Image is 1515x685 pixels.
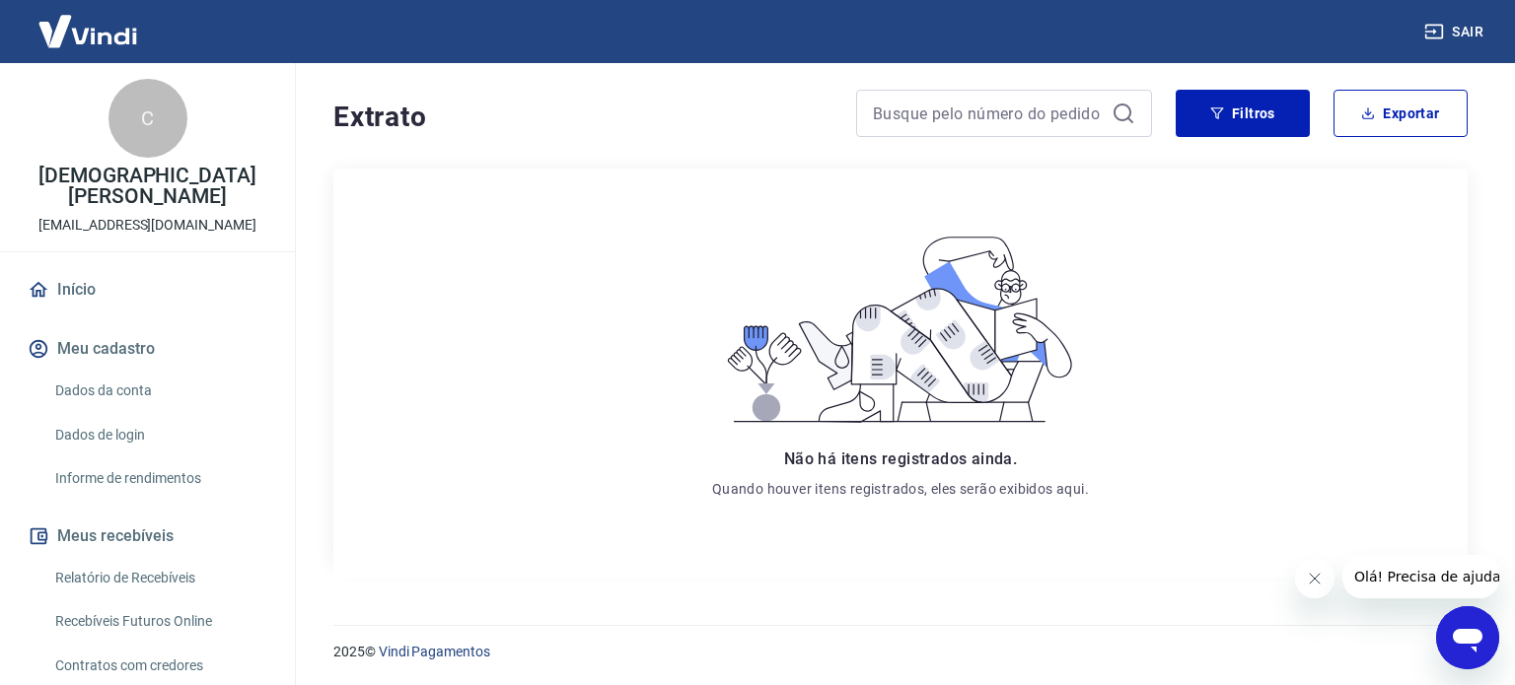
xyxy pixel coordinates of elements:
p: [DEMOGRAPHIC_DATA][PERSON_NAME] [16,166,279,207]
a: Recebíveis Futuros Online [47,601,271,642]
button: Sair [1420,14,1491,50]
a: Dados de login [47,415,271,455]
span: Não há itens registrados ainda. [784,449,1017,468]
p: [EMAIL_ADDRESS][DOMAIN_NAME] [38,215,256,236]
iframe: Botão para abrir a janela de mensagens [1436,606,1499,669]
a: Dados da conta [47,371,271,411]
a: Informe de rendimentos [47,458,271,499]
p: 2025 © [333,642,1468,662]
iframe: Mensagem da empresa [1342,555,1499,598]
button: Exportar [1334,90,1468,137]
h4: Extrato [333,98,832,137]
button: Filtros [1176,90,1310,137]
button: Meu cadastro [24,327,271,371]
p: Quando houver itens registrados, eles serão exibidos aqui. [712,479,1089,499]
a: Início [24,268,271,311]
iframe: Fechar mensagem [1295,559,1335,598]
button: Meus recebíveis [24,514,271,558]
div: C [108,79,187,158]
span: Olá! Precisa de ajuda? [12,14,166,30]
input: Busque pelo número do pedido [873,99,1104,128]
a: Vindi Pagamentos [379,644,490,659]
a: Relatório de Recebíveis [47,558,271,598]
img: Vindi [24,1,152,61]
